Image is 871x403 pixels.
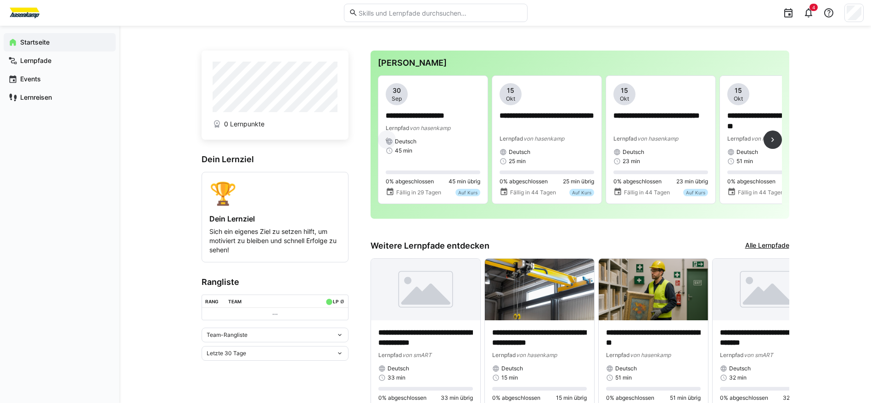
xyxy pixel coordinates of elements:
span: Deutsch [501,365,523,372]
span: Lernpfad [613,135,637,142]
span: 0% abgeschlossen [606,394,654,402]
span: 30 [393,86,401,95]
span: 15 [621,86,628,95]
span: 0 Lernpunkte [224,119,264,129]
span: 4 [812,5,815,10]
input: Skills und Lernpfade durchsuchen… [358,9,522,17]
span: 0% abgeschlossen [378,394,427,402]
span: Lernpfad [492,352,516,358]
img: image [371,259,480,320]
div: Rang [205,299,219,304]
span: 45 min übrig [449,178,480,185]
span: von smART [744,352,773,358]
img: image [599,259,708,320]
span: von hasenkamp [630,352,671,358]
h4: Dein Lernziel [209,214,341,223]
span: Fällig in 44 Tagen [624,189,670,196]
span: 0% abgeschlossen [613,178,662,185]
div: Auf Kurs [569,189,594,196]
p: Sich ein eigenes Ziel zu setzen hilft, um motiviert zu bleiben und schnell Erfolge zu sehen! [209,227,341,255]
a: Alle Lernpfade [745,241,789,251]
div: Auf Kurs [683,189,708,196]
span: Deutsch [623,148,644,156]
div: 🏆 [209,180,341,207]
span: 0% abgeschlossen [727,178,775,185]
span: Lernpfad [720,352,744,358]
span: 51 min [615,374,632,381]
span: Fällig in 29 Tagen [396,189,441,196]
span: 25 min [509,158,526,165]
span: 32 min [729,374,747,381]
span: Okt [506,95,515,102]
h3: Dein Lernziel [202,154,348,165]
span: Deutsch [615,365,637,372]
span: 15 min [501,374,518,381]
div: Team [228,299,242,304]
span: von smART [402,352,432,358]
span: von hasenkamp [751,135,792,142]
h3: Weitere Lernpfade entdecken [371,241,489,251]
span: Lernpfad [606,352,630,358]
span: Lernpfad [378,352,402,358]
span: 0% abgeschlossen [500,178,548,185]
span: Deutsch [388,365,409,372]
span: 15 min übrig [556,394,587,402]
span: 33 min übrig [441,394,473,402]
span: von hasenkamp [410,125,450,131]
img: image [485,259,594,320]
span: Team-Rangliste [207,331,247,339]
span: 0% abgeschlossen [720,394,768,402]
span: von hasenkamp [523,135,564,142]
span: Lernpfad [500,135,523,142]
h3: [PERSON_NAME] [378,58,782,68]
span: Okt [734,95,743,102]
span: Fällig in 44 Tagen [738,189,784,196]
span: Fällig in 44 Tagen [510,189,556,196]
span: 45 min [395,147,412,154]
span: Lernpfad [727,135,751,142]
span: 15 [735,86,742,95]
span: 0% abgeschlossen [386,178,434,185]
span: Deutsch [729,365,751,372]
span: 32 min übrig [783,394,815,402]
div: LP [333,299,338,304]
span: Deutsch [736,148,758,156]
span: Letzte 30 Tage [207,350,246,357]
span: Deutsch [395,138,416,145]
span: 0% abgeschlossen [492,394,540,402]
span: Deutsch [509,148,530,156]
span: 15 [507,86,514,95]
span: Lernpfad [386,125,410,131]
span: 33 min [388,374,405,381]
span: 25 min übrig [563,178,594,185]
span: Okt [620,95,629,102]
a: ø [340,297,344,305]
span: von hasenkamp [516,352,557,358]
span: 23 min übrig [676,178,708,185]
span: Sep [392,95,402,102]
h3: Rangliste [202,277,348,287]
img: image [713,259,822,320]
span: 23 min [623,158,640,165]
span: von hasenkamp [637,135,678,142]
div: Auf Kurs [455,189,480,196]
span: 51 min übrig [670,394,701,402]
span: 51 min [736,158,753,165]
